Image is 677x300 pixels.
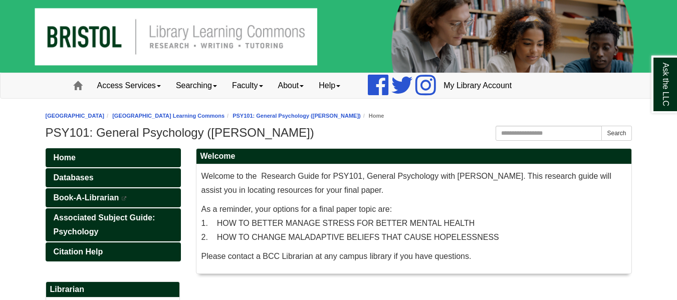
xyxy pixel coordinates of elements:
[168,73,224,98] a: Searching
[201,205,499,241] span: As a reminder, your options for a final paper topic are: 1. HOW TO BETTER MANAGE STRESS FOR BETTE...
[224,73,271,98] a: Faculty
[54,153,76,162] span: Home
[436,73,519,98] a: My Library Account
[121,196,127,201] i: This link opens in a new window
[54,173,94,182] span: Databases
[361,111,384,121] li: Home
[233,113,361,119] a: PSY101: General Psychology ([PERSON_NAME])
[601,126,631,141] button: Search
[46,113,105,119] a: [GEOGRAPHIC_DATA]
[201,172,611,194] span: Welcome to the Research Guide for PSY101, General Psychology with [PERSON_NAME]. This research gu...
[54,247,103,256] span: Citation Help
[46,242,181,261] a: Citation Help
[46,126,632,140] h1: PSY101: General Psychology ([PERSON_NAME])
[112,113,224,119] a: [GEOGRAPHIC_DATA] Learning Commons
[311,73,348,98] a: Help
[46,282,179,297] h2: Librarian
[90,73,168,98] a: Access Services
[46,148,181,167] a: Home
[46,168,181,187] a: Databases
[46,188,181,207] a: Book-A-Librarian
[46,111,632,121] nav: breadcrumb
[54,213,155,236] span: Associated Subject Guide: Psychology
[54,193,119,202] span: Book-A-Librarian
[46,208,181,241] a: Associated Subject Guide: Psychology
[196,149,631,164] h2: Welcome
[271,73,312,98] a: About
[201,252,472,260] span: Please contact a BCC Librarian at any campus library if you have questions.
